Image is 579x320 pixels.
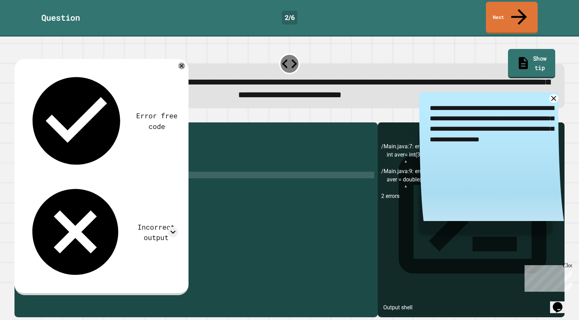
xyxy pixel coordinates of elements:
[282,11,297,24] div: 2 / 6
[550,292,572,313] iframe: chat widget
[486,2,538,33] a: Next
[381,142,561,317] div: /Main.java:7: error: '.class' expected int aver= int(33 + 24 + 43 + 20 + 13)/5; ^ /Main.java:9: e...
[3,3,48,44] div: Chat with us now!Close
[136,110,178,131] div: Error free code
[134,222,178,242] div: Incorrect output
[41,11,80,24] div: Question
[508,49,555,78] a: Show tip
[522,262,572,292] iframe: chat widget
